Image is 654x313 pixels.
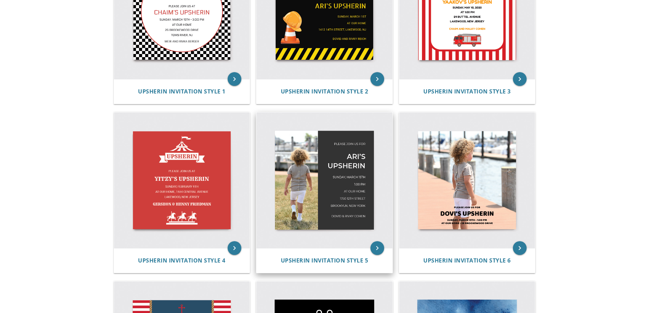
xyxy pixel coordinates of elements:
span: Upsherin Invitation Style 1 [138,88,226,95]
a: Upsherin Invitation Style 1 [138,88,226,95]
span: Upsherin Invitation Style 4 [138,257,226,264]
a: keyboard_arrow_right [228,241,241,255]
img: Upsherin Invitation Style 6 [399,112,535,248]
a: Upsherin Invitation Style 3 [423,88,511,95]
a: Upsherin Invitation Style 4 [138,257,226,264]
span: Upsherin Invitation Style 5 [281,257,368,264]
a: keyboard_arrow_right [228,72,241,86]
span: Upsherin Invitation Style 3 [423,88,511,95]
a: Upsherin Invitation Style 5 [281,257,368,264]
a: keyboard_arrow_right [370,72,384,86]
a: Upsherin Invitation Style 6 [423,257,511,264]
span: Upsherin Invitation Style 6 [423,257,511,264]
a: keyboard_arrow_right [370,241,384,255]
img: Upsherin Invitation Style 5 [256,112,392,248]
a: keyboard_arrow_right [513,72,527,86]
img: Upsherin Invitation Style 4 [114,112,250,248]
a: Upsherin Invitation Style 2 [281,88,368,95]
a: keyboard_arrow_right [513,241,527,255]
span: Upsherin Invitation Style 2 [281,88,368,95]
